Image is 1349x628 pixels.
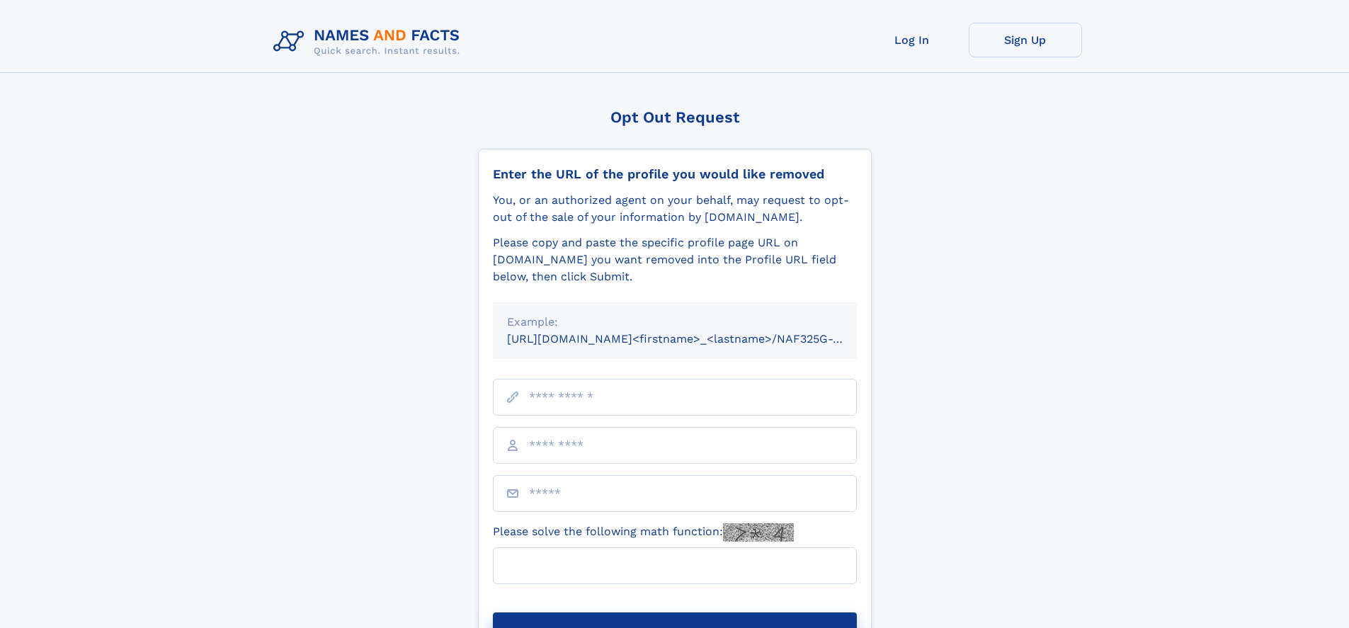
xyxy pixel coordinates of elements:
[268,23,472,61] img: Logo Names and Facts
[507,314,843,331] div: Example:
[493,166,857,182] div: Enter the URL of the profile you would like removed
[493,234,857,285] div: Please copy and paste the specific profile page URL on [DOMAIN_NAME] you want removed into the Pr...
[493,192,857,226] div: You, or an authorized agent on your behalf, may request to opt-out of the sale of your informatio...
[969,23,1082,57] a: Sign Up
[493,523,794,542] label: Please solve the following math function:
[478,108,872,126] div: Opt Out Request
[855,23,969,57] a: Log In
[507,332,884,346] small: [URL][DOMAIN_NAME]<firstname>_<lastname>/NAF325G-xxxxxxxx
